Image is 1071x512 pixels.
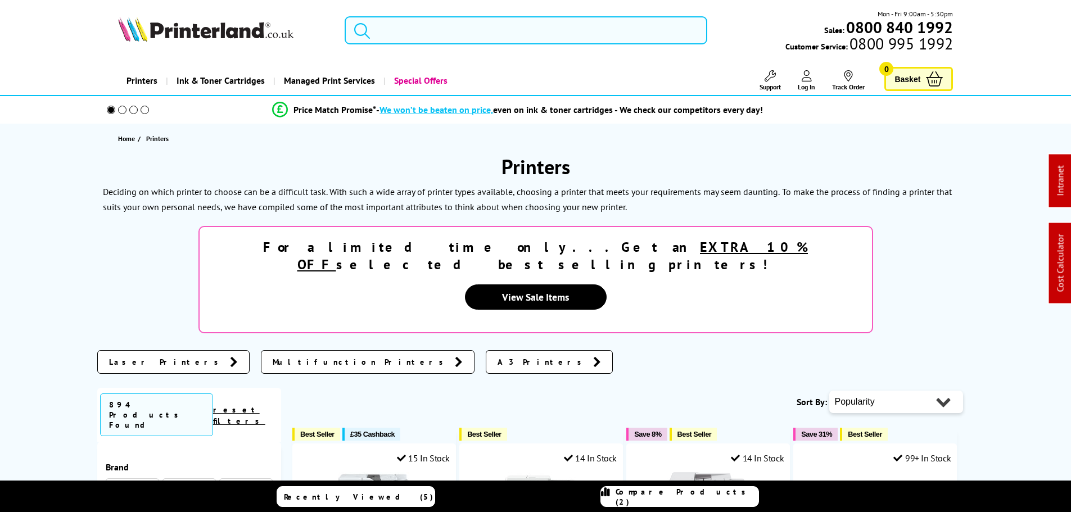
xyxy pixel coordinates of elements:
span: Best Seller [677,430,712,438]
a: Compare Products (2) [600,486,759,507]
a: Track Order [832,70,865,91]
a: Log In [798,70,815,91]
a: Ink & Toner Cartridges [166,66,273,95]
button: £35 Cashback [342,428,400,441]
span: 0 [879,62,893,76]
button: Best Seller [840,428,888,441]
a: reset filters [213,405,265,426]
a: Home [118,133,138,144]
div: 15 In Stock [397,452,450,464]
a: Special Offers [383,66,456,95]
a: Cost Calculator [1055,234,1066,292]
span: Printers [146,134,169,143]
a: Multifunction Printers [261,350,475,374]
a: Support [760,70,781,91]
button: Best Seller [459,428,507,441]
span: 0800 995 1992 [848,38,953,49]
span: Laser Printers [109,356,224,368]
a: Managed Print Services [273,66,383,95]
a: 0800 840 1992 [844,22,953,33]
span: Compare Products (2) [616,487,758,507]
span: Multifunction Printers [273,356,449,368]
li: modal_Promise [92,100,945,120]
p: Deciding on which printer to choose can be a difficult task. With such a wide array of printer ty... [103,186,780,197]
span: Save 8% [634,430,661,438]
a: Recently Viewed (5) [277,486,435,507]
div: - even on ink & toner cartridges - We check our competitors every day! [376,104,763,115]
img: Printerland Logo [118,17,293,42]
span: £35 Cashback [350,430,395,438]
a: A3 Printers [486,350,613,374]
a: Printerland Logo [118,17,331,44]
button: Best Seller [292,428,340,441]
div: 14 In Stock [731,452,784,464]
span: Brand [106,461,273,473]
div: 14 In Stock [564,452,617,464]
button: Save 31% [793,428,838,441]
button: Save 8% [626,428,667,441]
span: Ink & Toner Cartridges [177,66,265,95]
span: A3 Printers [498,356,588,368]
span: Save 31% [801,430,832,438]
u: EXTRA 10% OFF [297,238,808,273]
button: Best Seller [670,428,717,441]
b: 0800 840 1992 [846,17,953,38]
span: Recently Viewed (5) [284,492,433,502]
span: Log In [798,83,815,91]
span: Price Match Promise* [293,104,376,115]
h1: Printers [97,153,974,180]
span: Support [760,83,781,91]
span: We won’t be beaten on price, [379,104,493,115]
a: Intranet [1055,166,1066,196]
span: Sales: [824,25,844,35]
a: Basket 0 [884,67,953,91]
p: To make the process of finding a printer that suits your own personal needs, we have compiled som... [103,186,952,212]
span: Best Seller [467,430,501,438]
span: Customer Service: [785,38,953,52]
a: Printers [118,66,166,95]
div: 99+ In Stock [893,452,951,464]
span: Mon - Fri 9:00am - 5:30pm [878,8,953,19]
span: 894 Products Found [100,393,213,436]
a: Laser Printers [97,350,250,374]
span: Best Seller [848,430,882,438]
span: Best Seller [300,430,335,438]
a: View Sale Items [465,284,607,310]
span: Basket [894,71,920,87]
span: Sort By: [797,396,827,407]
strong: For a limited time only...Get an selected best selling printers! [263,238,808,273]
